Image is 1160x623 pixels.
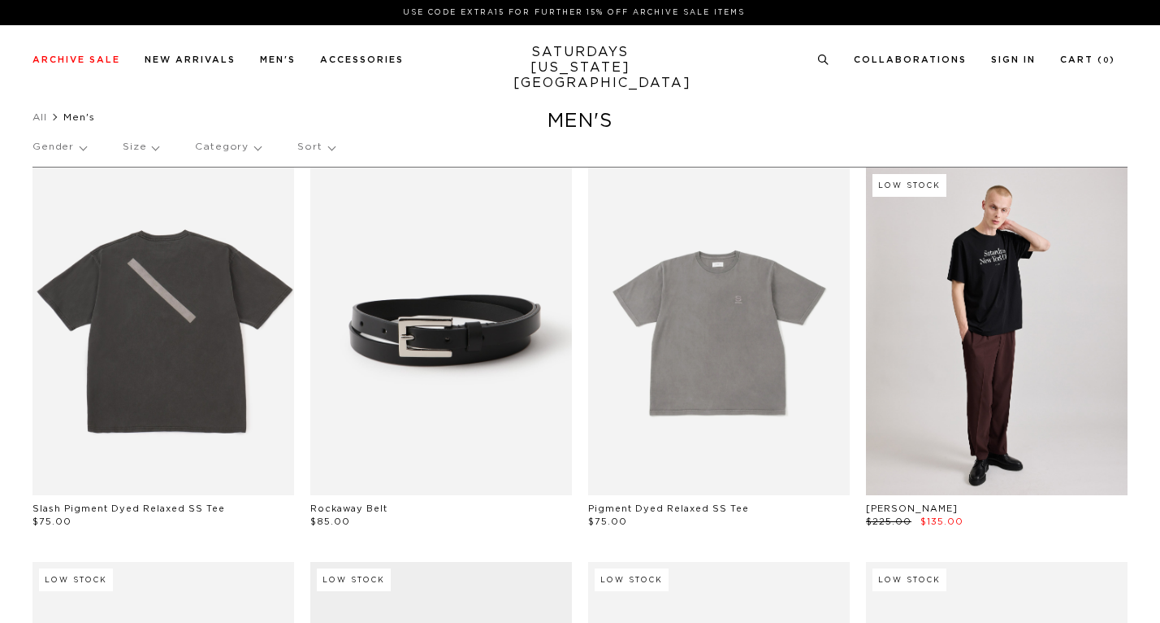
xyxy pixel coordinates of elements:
div: Low Stock [317,569,391,591]
a: Men's [260,55,296,64]
span: $75.00 [32,517,71,526]
div: Low Stock [595,569,669,591]
a: Pigment Dyed Relaxed SS Tee [588,504,749,513]
span: Men's [63,112,95,122]
a: Sign In [991,55,1036,64]
a: [PERSON_NAME] [866,504,958,513]
small: 0 [1103,57,1110,64]
span: $135.00 [920,517,963,526]
p: Category [195,129,261,166]
a: SATURDAYS[US_STATE][GEOGRAPHIC_DATA] [513,45,647,91]
div: Low Stock [872,569,946,591]
a: Slash Pigment Dyed Relaxed SS Tee [32,504,225,513]
p: Size [123,129,158,166]
a: Archive Sale [32,55,120,64]
span: $85.00 [310,517,350,526]
span: $225.00 [866,517,911,526]
a: Collaborations [854,55,967,64]
a: All [32,112,47,122]
a: Cart (0) [1060,55,1115,64]
p: Sort [297,129,334,166]
a: Rockaway Belt [310,504,387,513]
p: Gender [32,129,86,166]
a: New Arrivals [145,55,236,64]
p: Use Code EXTRA15 for Further 15% Off Archive Sale Items [39,7,1109,19]
span: $75.00 [588,517,627,526]
a: Accessories [320,55,404,64]
div: Low Stock [39,569,113,591]
div: Low Stock [872,174,946,197]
